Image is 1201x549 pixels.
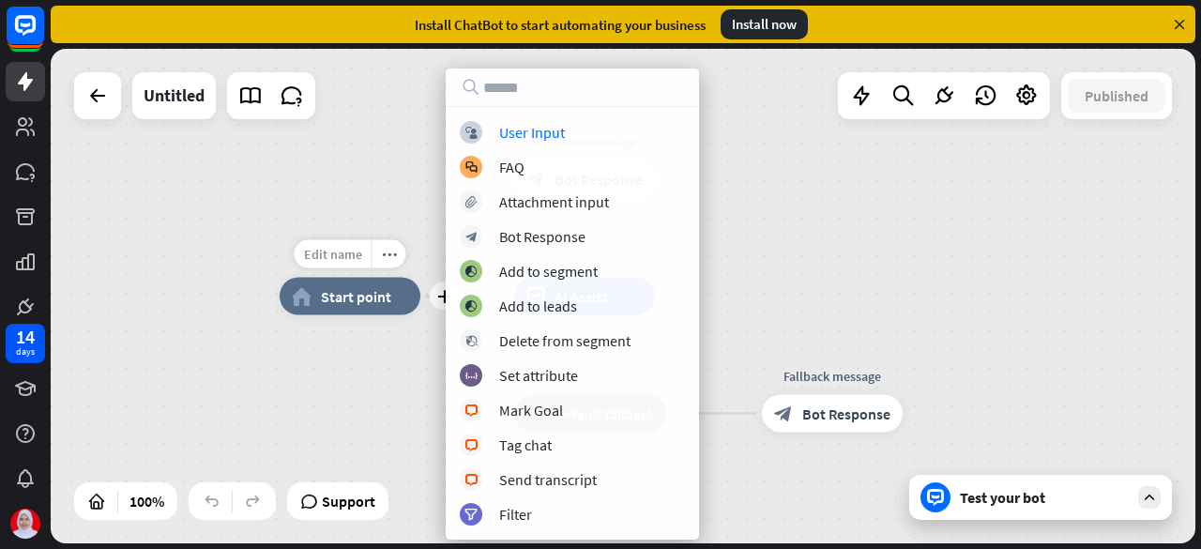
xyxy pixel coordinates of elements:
[499,192,609,211] div: Attachment input
[321,287,391,306] span: Start point
[465,335,478,347] i: block_delete_from_segment
[499,123,565,142] div: User Input
[292,287,312,306] i: home_2
[499,401,563,419] div: Mark Goal
[465,161,478,174] i: block_faq
[499,158,524,176] div: FAQ
[499,297,577,315] div: Add to leads
[499,366,578,385] div: Set attribute
[464,474,479,486] i: block_livechat
[382,247,397,261] i: more_horiz
[499,505,532,524] div: Filter
[415,16,706,34] div: Install ChatBot to start automating your business
[499,227,585,246] div: Bot Response
[721,9,808,39] div: Install now
[465,370,478,382] i: block_set_attribute
[499,331,631,350] div: Delete from segment
[144,72,205,119] div: Untitled
[464,439,479,451] i: block_livechat
[16,345,35,358] div: days
[464,404,479,417] i: block_livechat
[322,486,375,516] span: Support
[464,300,478,313] i: block_add_to_segment
[6,324,45,363] a: 14 days
[124,486,170,516] div: 100%
[499,435,552,454] div: Tag chat
[465,231,478,243] i: block_bot_response
[748,367,917,386] div: Fallback message
[802,404,890,423] span: Bot Response
[464,509,478,521] i: filter
[304,246,362,263] span: Edit name
[465,196,478,208] i: block_attachment
[774,404,793,423] i: block_bot_response
[464,266,478,278] i: block_add_to_segment
[15,8,71,64] button: Open LiveChat chat widget
[1068,79,1165,113] button: Published
[465,127,478,139] i: block_user_input
[960,488,1129,507] div: Test your bot
[499,470,597,489] div: Send transcript
[437,290,451,303] i: plus
[499,262,598,281] div: Add to segment
[16,328,35,345] div: 14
